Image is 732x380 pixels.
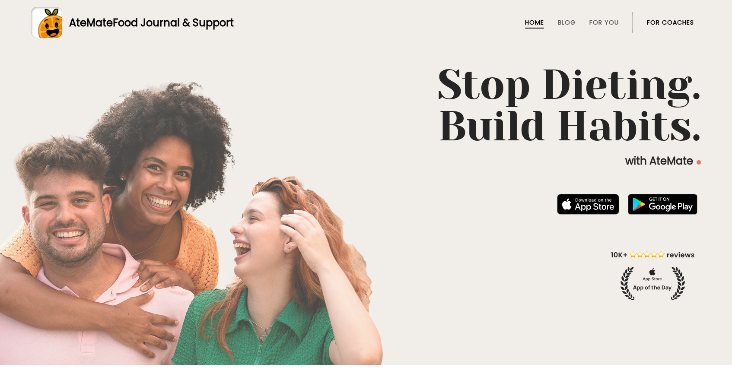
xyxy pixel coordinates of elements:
[605,250,701,300] img: home-hero-appoftheday.png
[589,19,619,26] a: For You
[628,194,697,215] img: badge-download-google.png
[113,16,234,30] span: Food Journal & Support
[31,7,701,38] a: AteMateFood Journal & Support
[525,19,544,26] a: Home
[62,15,234,30] div: AteMate
[647,19,694,26] a: For Coaches
[31,64,701,147] h1: Stop Dieting. Build Habits.
[31,154,701,168] p: with AteMate
[558,19,576,26] a: Blog
[557,194,619,215] img: badge-download-apple.svg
